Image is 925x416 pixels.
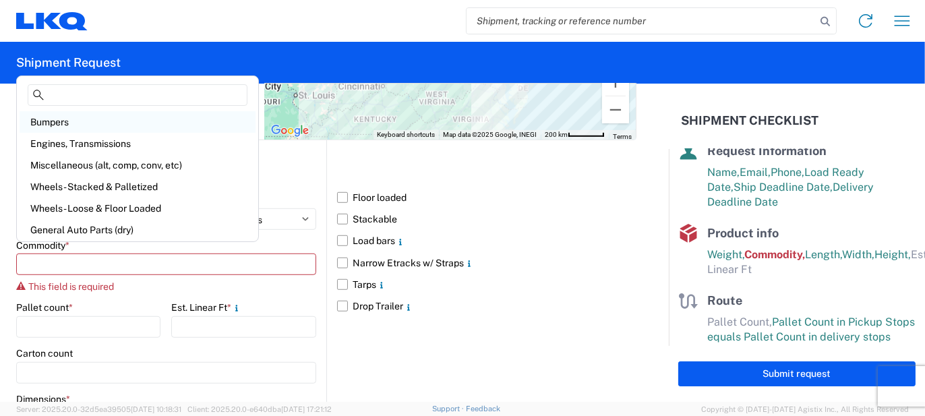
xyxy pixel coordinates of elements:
[467,8,816,34] input: Shipment, tracking or reference number
[20,133,256,154] div: Engines, Transmissions
[874,248,911,261] span: Height,
[432,405,466,413] a: Support
[545,131,568,138] span: 200 km
[701,403,909,415] span: Copyright © [DATE]-[DATE] Agistix Inc., All Rights Reserved
[20,176,256,198] div: Wheels - Stacked & Palletized
[541,130,609,140] button: Map Scale: 200 km per 51 pixels
[707,293,742,307] span: Route
[20,198,256,219] div: Wheels - Loose & Floor Loaded
[771,166,804,179] span: Phone,
[20,111,256,133] div: Bumpers
[337,187,636,208] label: Floor loaded
[805,248,842,261] span: Length,
[707,166,740,179] span: Name,
[707,248,744,261] span: Weight,
[678,361,916,386] button: Submit request
[187,405,332,413] span: Client: 2025.20.0-e640dba
[337,230,636,251] label: Load bars
[131,405,181,413] span: [DATE] 10:18:31
[707,316,915,343] span: Pallet Count in Pickup Stops equals Pallet Count in delivery stops
[707,316,772,328] span: Pallet Count,
[734,181,833,194] span: Ship Deadline Date,
[16,393,70,405] label: Dimensions
[740,166,771,179] span: Email,
[707,144,827,158] span: Request Information
[281,405,332,413] span: [DATE] 17:21:12
[613,133,632,140] a: Terms
[16,301,73,314] label: Pallet count
[16,239,69,251] label: Commodity
[171,301,242,314] label: Est. Linear Ft
[337,252,636,274] label: Narrow Etracks w/ Straps
[602,96,629,123] button: Zoom out
[744,248,805,261] span: Commodity,
[377,130,435,140] button: Keyboard shortcuts
[337,295,636,317] label: Drop Trailer
[268,122,312,140] img: Google
[268,122,312,140] a: Open this area in Google Maps (opens a new window)
[16,347,73,359] label: Carton count
[20,219,256,241] div: General Auto Parts (dry)
[28,281,114,292] span: This field is required
[337,208,636,230] label: Stackable
[16,55,121,71] h2: Shipment Request
[16,405,181,413] span: Server: 2025.20.0-32d5ea39505
[337,274,636,295] label: Tarps
[681,113,818,129] h2: Shipment Checklist
[20,154,256,176] div: Miscellaneous (alt, comp, conv, etc)
[842,248,874,261] span: Width,
[466,405,500,413] a: Feedback
[443,131,537,138] span: Map data ©2025 Google, INEGI
[707,226,779,240] span: Product info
